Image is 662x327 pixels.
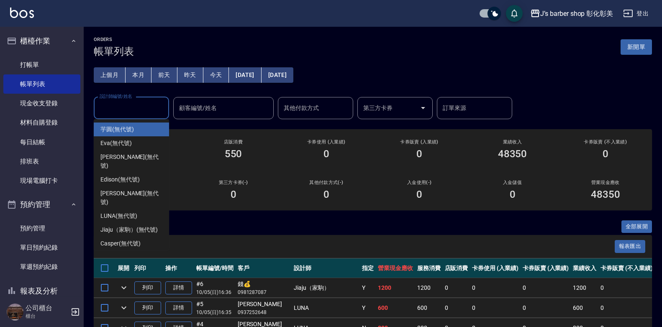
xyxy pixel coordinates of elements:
button: save [506,5,523,22]
td: 0 [598,298,654,318]
a: 報表匯出 [615,242,646,250]
th: 業績收入 [571,258,598,278]
th: 服務消費 [415,258,443,278]
a: 排班表 [3,152,80,171]
button: expand row [118,301,130,314]
button: 預約管理 [3,194,80,215]
td: 0 [470,278,521,298]
button: [DATE] [229,67,261,83]
button: 全部展開 [621,220,652,233]
td: 600 [376,298,415,318]
th: 卡券使用 (入業績) [470,258,521,278]
th: 帳單編號/時間 [194,258,236,278]
td: 0 [443,278,470,298]
button: 報表匯出 [615,240,646,253]
span: 訂單列表 [104,243,615,251]
p: 10/05 (日) 16:36 [196,289,233,296]
button: 本月 [126,67,151,83]
th: 指定 [360,258,376,278]
th: 列印 [132,258,163,278]
td: LUNA [292,298,360,318]
a: 新開單 [621,43,652,51]
td: #5 [194,298,236,318]
td: Jiaju（家駒） [292,278,360,298]
h3: 550 [225,148,242,160]
h2: 第三方卡券(-) [197,180,269,185]
th: 操作 [163,258,194,278]
a: 帳單列表 [3,74,80,94]
td: Y [360,278,376,298]
td: 600 [571,298,598,318]
button: 櫃檯作業 [3,30,80,52]
p: 10/05 (日) 16:35 [196,309,233,316]
a: 單週預約紀錄 [3,257,80,276]
button: [DATE] [262,67,293,83]
button: 報表及分析 [3,280,80,302]
span: Casper (無代號) [100,239,140,248]
h3: 0 [510,189,516,200]
a: 現金收支登錄 [3,94,80,113]
span: 芋圓 (無代號) [100,125,134,134]
h3: 帳單列表 [94,46,134,57]
img: Logo [10,8,34,18]
label: 設計師編號/姓名 [100,93,132,100]
td: Y [360,298,376,318]
button: 列印 [134,281,161,294]
td: 1200 [376,278,415,298]
h3: 0 [416,148,422,160]
h3: 0 [323,189,329,200]
span: Edison (無代號) [100,175,139,184]
span: Jiaju（家駒） (無代號) [100,225,158,234]
a: 材料自購登錄 [3,113,80,132]
th: 展開 [115,258,132,278]
td: 0 [470,298,521,318]
h2: 店販消費 [197,139,269,145]
button: 列印 [134,301,161,314]
td: 1200 [571,278,598,298]
td: 1200 [415,278,443,298]
h2: 業績收入 [476,139,549,145]
span: [PERSON_NAME] (無代號) [100,153,162,170]
span: LUNA (無代號) [100,212,137,220]
button: 新開單 [621,39,652,55]
th: 設計師 [292,258,360,278]
td: 0 [443,298,470,318]
span: [PERSON_NAME] (無代號) [100,189,162,207]
img: Person [7,304,23,320]
button: 今天 [203,67,229,83]
h2: 卡券販賣 (不入業績) [569,139,642,145]
span: Eva (無代號) [100,139,132,148]
button: 登出 [620,6,652,21]
a: 每日結帳 [3,133,80,152]
p: 櫃台 [26,312,68,320]
h5: 公司櫃台 [26,304,68,312]
p: 0981287087 [238,289,290,296]
td: 0 [521,298,571,318]
th: 客戶 [236,258,292,278]
th: 卡券販賣 (不入業績) [598,258,654,278]
a: 預約管理 [3,219,80,238]
button: J’s barber shop 彰化彰美 [527,5,616,22]
th: 店販消費 [443,258,470,278]
button: expand row [118,281,130,294]
h3: 0 [323,148,329,160]
h2: 入金儲值 [476,180,549,185]
td: 0 [521,278,571,298]
div: [PERSON_NAME] [238,300,290,309]
div: 錢💰 [238,280,290,289]
th: 營業現金應收 [376,258,415,278]
h3: 0 [603,148,608,160]
h3: 0 [231,189,236,200]
h2: 營業現金應收 [569,180,642,185]
button: 上個月 [94,67,126,83]
h3: 48350 [591,189,620,200]
a: 詳情 [165,301,192,314]
button: Open [416,101,430,115]
h3: 48350 [498,148,527,160]
h2: 卡券使用 (入業績) [290,139,363,145]
a: 單日預約紀錄 [3,238,80,257]
button: 前天 [151,67,177,83]
h2: 其他付款方式(-) [290,180,363,185]
button: 昨天 [177,67,203,83]
h2: ORDERS [94,37,134,42]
